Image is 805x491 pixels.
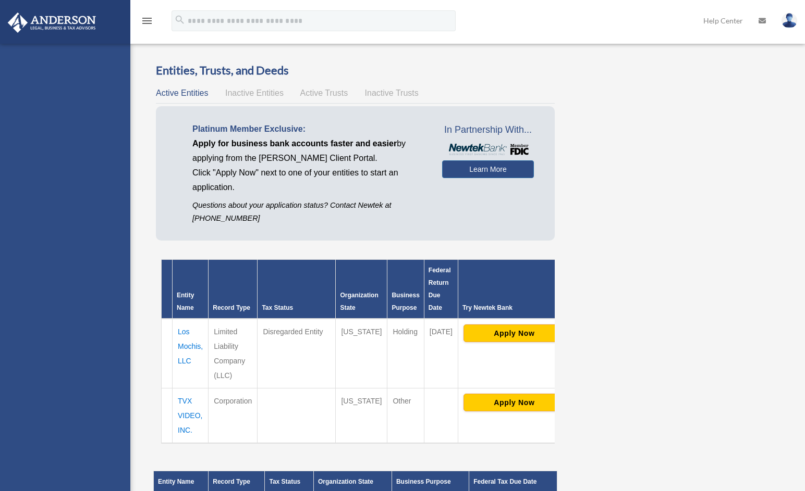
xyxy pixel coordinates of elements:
[300,89,348,97] span: Active Trusts
[156,89,208,97] span: Active Entities
[173,319,209,388] td: Los Mochis, LLC
[387,319,424,388] td: Holding
[442,122,533,139] span: In Partnership With...
[209,319,258,388] td: Limited Liability Company (LLC)
[209,388,258,444] td: Corporation
[192,139,397,148] span: Apply for business bank accounts faster and easier
[209,260,258,319] th: Record Type
[462,301,566,314] div: Try Newtek Bank
[336,388,387,444] td: [US_STATE]
[424,260,458,319] th: Federal Return Due Date
[447,144,528,156] img: NewtekBankLogoSM.png
[156,62,555,79] h3: Entities, Trusts, and Deeds
[424,319,458,388] td: [DATE]
[387,260,424,319] th: Business Purpose
[5,12,99,33] img: Anderson Advisors Platinum Portal
[192,122,426,136] p: Platinum Member Exclusive:
[464,324,565,342] button: Apply Now
[258,319,336,388] td: Disregarded Entity
[464,394,565,411] button: Apply Now
[141,18,153,27] a: menu
[365,89,419,97] span: Inactive Trusts
[192,166,426,195] p: Click "Apply Now" next to one of your entities to start an application.
[336,319,387,388] td: [US_STATE]
[442,160,533,178] a: Learn More
[387,388,424,444] td: Other
[173,260,209,319] th: Entity Name
[336,260,387,319] th: Organization State
[192,199,426,225] p: Questions about your application status? Contact Newtek at [PHONE_NUMBER]
[173,388,209,444] td: TVX VIDEO, INC.
[192,136,426,166] p: by applying from the [PERSON_NAME] Client Portal.
[258,260,336,319] th: Tax Status
[225,89,284,97] span: Inactive Entities
[174,14,186,26] i: search
[782,13,797,28] img: User Pic
[141,15,153,27] i: menu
